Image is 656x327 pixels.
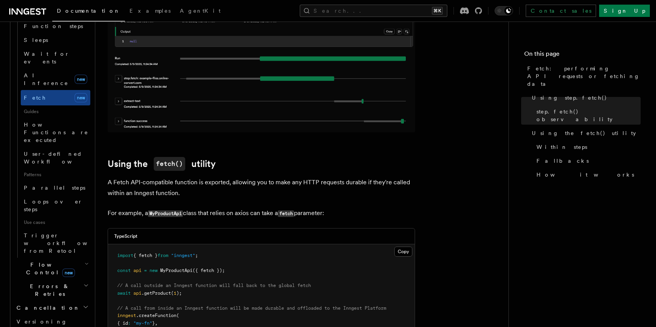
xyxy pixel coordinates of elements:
[21,19,90,33] a: Function steps
[21,169,90,181] span: Patterns
[152,320,155,326] span: }
[144,268,147,273] span: =
[17,319,67,325] span: Versioning
[125,2,175,21] a: Examples
[21,68,90,90] a: AI Inferencenew
[133,320,152,326] span: "my-fn"
[300,5,447,17] button: Search...⌘K
[495,6,513,15] button: Toggle dark mode
[117,313,136,318] span: inngest
[24,185,85,191] span: Parallel steps
[117,320,128,326] span: { id
[532,129,636,137] span: Using the fetch() utility
[133,268,141,273] span: api
[21,105,90,118] span: Guides
[108,177,415,199] p: A Fetch API-compatible function is exported, allowing you to make any HTTP requests durable if th...
[527,65,641,88] span: Fetch: performing API requests or fetching data
[108,157,216,171] a: Using thefetch()utility
[108,208,415,219] p: For example, a class that relies on axios can take a parameter:
[114,233,137,239] h3: TypeScript
[13,258,90,279] button: Flow Controlnew
[158,253,168,258] span: from
[149,268,158,273] span: new
[24,95,46,101] span: Fetch
[171,253,195,258] span: "inngest"
[13,279,90,301] button: Errors & Retries
[24,51,70,65] span: Wait for events
[24,199,83,212] span: Loops over steps
[529,91,641,105] a: Using step.fetch()
[160,268,193,273] span: MyProductApi
[529,126,641,140] a: Using the fetch() utility
[176,290,182,296] span: );
[524,49,641,62] h4: On this page
[128,320,131,326] span: :
[532,94,607,102] span: Using step.fetch()
[130,8,171,14] span: Examples
[24,23,83,29] span: Function steps
[180,8,221,14] span: AgentKit
[75,75,87,84] span: new
[13,301,90,315] button: Cancellation
[24,37,48,43] span: Sleeps
[154,157,185,171] code: fetch()
[13,304,80,312] span: Cancellation
[117,253,133,258] span: import
[21,147,90,169] a: User-defined Workflows
[117,290,131,296] span: await
[195,253,198,258] span: ;
[176,313,179,318] span: (
[394,247,412,257] button: Copy
[148,210,183,217] code: MyProductApi
[155,320,158,326] span: ,
[57,8,120,14] span: Documentation
[24,151,93,165] span: User-defined Workflows
[21,90,90,105] a: Fetchnew
[171,290,174,296] span: (
[599,5,650,17] a: Sign Up
[193,268,225,273] span: ({ fetch });
[21,47,90,68] a: Wait for events
[278,210,294,217] code: fetch
[24,122,88,143] span: How Functions are executed
[533,154,641,168] a: Fallbacks
[133,253,158,258] span: { fetch }
[141,290,171,296] span: .getProduct
[21,181,90,195] a: Parallel steps
[536,157,589,165] span: Fallbacks
[13,5,90,258] div: Steps & Workflows
[21,216,90,229] span: Use cases
[21,118,90,147] a: How Functions are executed
[52,2,125,22] a: Documentation
[536,143,587,151] span: Within steps
[62,269,75,277] span: new
[136,313,176,318] span: .createFunction
[133,290,141,296] span: api
[13,282,83,298] span: Errors & Retries
[75,93,87,102] span: new
[533,168,641,182] a: How it works
[175,2,225,21] a: AgentKit
[533,140,641,154] a: Within steps
[21,229,90,258] a: Trigger workflows from Retool
[21,195,90,216] a: Loops over steps
[536,171,634,179] span: How it works
[117,305,386,311] span: // A call from inside an Inngest function will be made durable and offloaded to the Inngest Platform
[117,268,131,273] span: const
[536,108,641,123] span: step.fetch() observability
[533,105,641,126] a: step.fetch() observability
[24,232,108,254] span: Trigger workflows from Retool
[524,62,641,91] a: Fetch: performing API requests or fetching data
[432,7,443,15] kbd: ⌘K
[117,283,311,288] span: // A call outside an Inngest function will fall back to the global fetch
[174,290,176,296] span: 1
[24,72,68,86] span: AI Inference
[21,33,90,47] a: Sleeps
[13,261,85,276] span: Flow Control
[526,5,596,17] a: Contact sales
